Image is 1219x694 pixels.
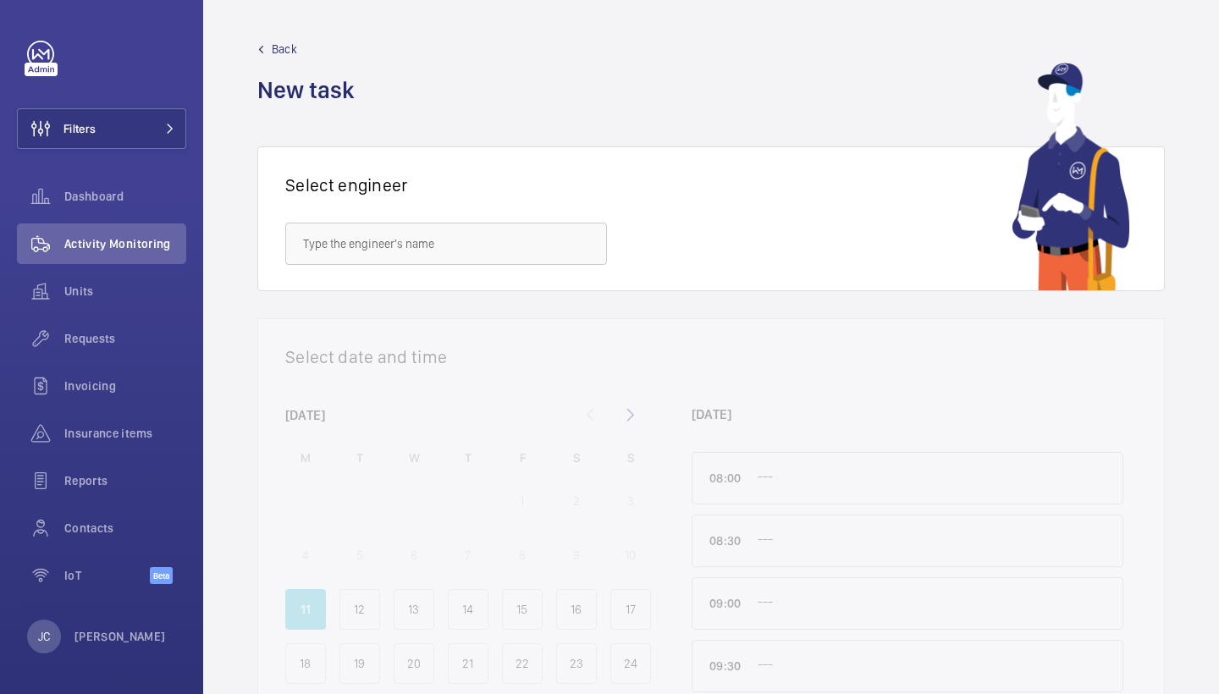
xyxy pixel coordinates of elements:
span: Units [64,283,186,300]
input: Type the engineer's name [285,223,607,265]
span: Invoicing [64,377,186,394]
img: mechanic using app [1012,63,1130,290]
span: Reports [64,472,186,489]
h1: New task [257,74,365,106]
span: Contacts [64,520,186,537]
span: Dashboard [64,188,186,205]
span: Back [272,41,297,58]
span: Beta [150,567,173,584]
span: Activity Monitoring [64,235,186,252]
p: JC [38,628,50,645]
span: Filters [63,120,96,137]
h1: Select engineer [285,174,408,196]
p: [PERSON_NAME] [74,628,166,645]
span: Requests [64,330,186,347]
button: Filters [17,108,186,149]
span: IoT [64,567,150,584]
span: Insurance items [64,425,186,442]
